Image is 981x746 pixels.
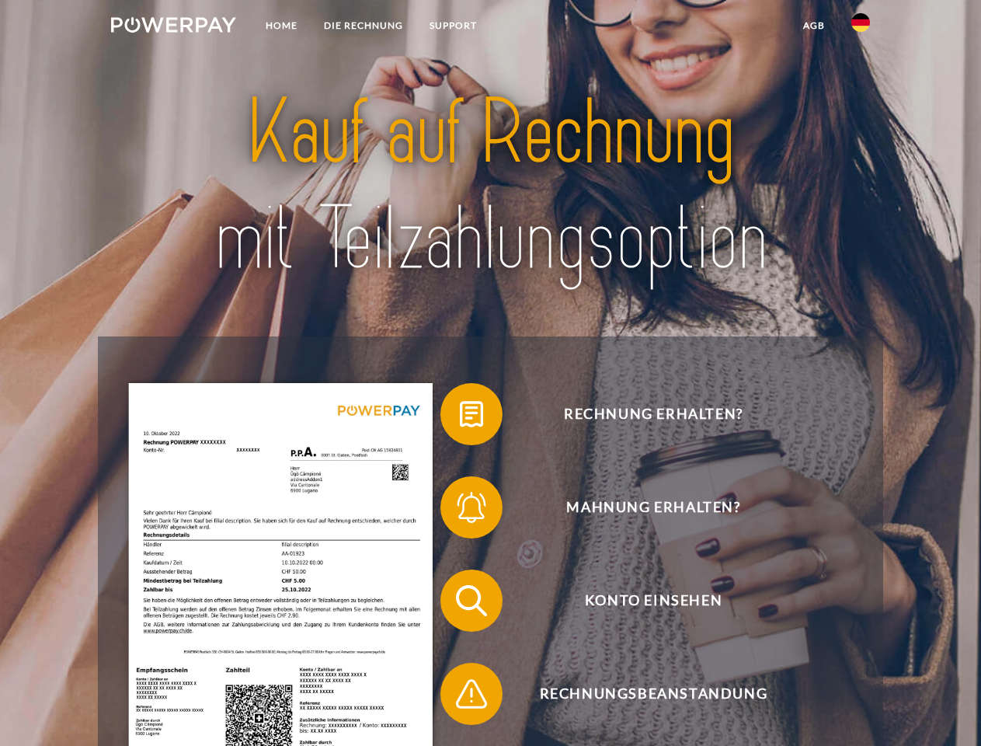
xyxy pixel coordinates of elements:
button: Konto einsehen [440,570,844,632]
button: Rechnung erhalten? [440,383,844,445]
a: SUPPORT [416,12,490,40]
img: de [851,13,870,32]
img: title-powerpay_de.svg [148,75,833,298]
img: qb_search.svg [452,581,491,620]
a: Home [252,12,311,40]
img: qb_bell.svg [452,488,491,527]
span: Rechnungsbeanstandung [463,663,844,725]
img: qb_warning.svg [452,675,491,713]
img: logo-powerpay-white.svg [111,17,236,33]
span: Konto einsehen [463,570,844,632]
img: qb_bill.svg [452,395,491,434]
a: agb [790,12,838,40]
a: DIE RECHNUNG [311,12,416,40]
span: Mahnung erhalten? [463,476,844,539]
button: Rechnungsbeanstandung [440,663,844,725]
button: Mahnung erhalten? [440,476,844,539]
span: Rechnung erhalten? [463,383,844,445]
